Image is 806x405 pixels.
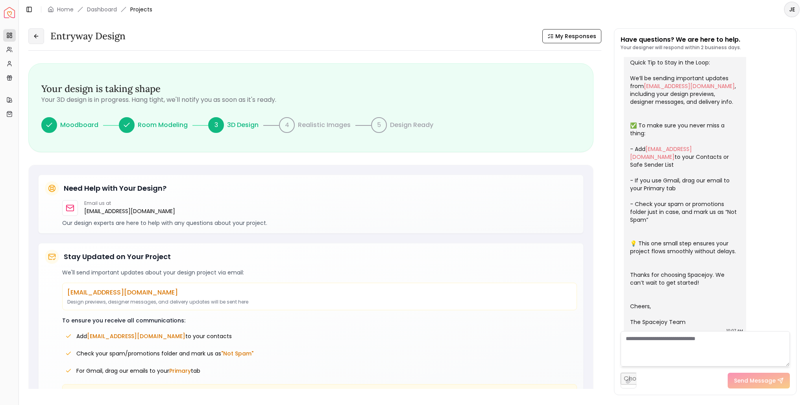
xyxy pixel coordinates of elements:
[130,6,152,13] span: Projects
[4,7,15,18] a: Spacejoy
[621,44,741,51] p: Your designer will respond within 2 business days.
[630,11,738,326] div: Welcome aboard! 🎉 You’re all set — our team is excited to bring your dream space to life. Quick T...
[62,219,577,227] p: Our design experts are here to help with any questions about your project.
[50,30,126,42] h3: entryway design
[621,35,741,44] p: Have questions? We are here to help.
[64,183,166,194] h5: Need Help with Your Design?
[221,350,253,357] span: "Not Spam"
[87,332,185,340] span: [EMAIL_ADDRESS][DOMAIN_NAME]
[57,6,74,13] a: Home
[169,367,191,375] span: Primary
[227,120,259,130] p: 3D Design
[784,2,800,17] button: JE
[67,288,572,297] p: [EMAIL_ADDRESS][DOMAIN_NAME]
[298,120,351,130] p: Realistic Images
[67,299,572,305] p: Design previews, designer messages, and delivery updates will be sent here
[76,350,253,357] span: Check your spam/promotions folder and mark us as
[138,120,188,130] p: Room Modeling
[87,6,117,13] a: Dashboard
[76,332,232,340] span: Add to your contacts
[76,367,200,375] span: For Gmail, drag our emails to your tab
[84,206,175,216] a: [EMAIL_ADDRESS][DOMAIN_NAME]
[4,7,15,18] img: Spacejoy Logo
[60,120,98,130] p: Moodboard
[390,120,433,130] p: Design Ready
[630,145,692,161] a: [EMAIL_ADDRESS][DOMAIN_NAME]
[727,327,743,335] div: 10:07 AM
[62,269,577,276] p: We'll send important updates about your design project via email:
[84,200,175,206] p: Email us at
[41,83,580,95] h3: Your design is taking shape
[785,2,799,17] span: JE
[371,117,387,133] div: 5
[62,317,577,324] p: To ensure you receive all communications:
[208,117,224,133] div: 3
[644,82,735,90] a: [EMAIL_ADDRESS][DOMAIN_NAME]
[542,29,601,43] button: My Responses
[41,95,580,105] p: Your 3D design is in progress. Hang tight, we'll notify you as soon as it's ready.
[555,32,596,40] span: My Responses
[279,117,295,133] div: 4
[64,251,171,262] h5: Stay Updated on Your Project
[48,6,152,13] nav: breadcrumb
